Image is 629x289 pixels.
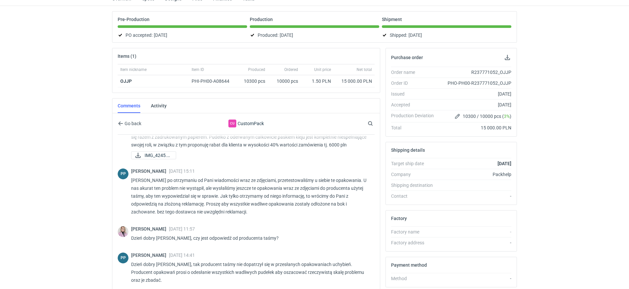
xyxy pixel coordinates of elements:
[391,55,423,60] h2: Purchase order
[463,113,511,120] span: 10300 / 10000 pcs ( )
[439,171,511,178] div: Packhelp
[408,31,422,39] span: [DATE]
[391,171,439,178] div: Company
[120,78,132,84] a: OJJP
[248,67,265,72] span: Produced
[131,125,369,149] p: Dzień dobry [PERSON_NAME], sprawdziłam próbki. Z 5 przesłanych sztuk 3 odkleiły się dobrze a 2 od...
[439,91,511,97] div: [DATE]
[118,99,140,113] a: Comments
[382,31,511,39] div: Shipped:
[498,161,511,166] strong: [DATE]
[154,31,167,39] span: [DATE]
[391,101,439,108] div: Accepted
[118,54,136,59] h2: Items (1)
[169,168,195,174] span: [DATE] 15:11
[382,17,402,22] p: Shipment
[503,54,511,61] button: Download PO
[439,275,511,282] div: -
[280,31,293,39] span: [DATE]
[391,80,439,86] div: Order ID
[228,120,236,127] figcaption: Cu
[250,17,273,22] p: Production
[250,31,379,39] div: Produced:
[439,229,511,235] div: -
[118,168,128,179] figcaption: PP
[131,234,369,242] p: Dzień dobry [PERSON_NAME], czy jest odpowiedź od producenta taśmy?
[123,121,141,126] span: Go back
[439,239,511,246] div: -
[192,67,204,72] span: Item ID
[336,78,372,84] div: 15 000.00 PLN
[131,151,176,159] a: IMG_4245.jpg
[439,80,511,86] div: PHO-PH00-R237771052_OJJP
[120,67,147,72] span: Item nickname
[151,99,167,113] a: Activity
[131,226,169,232] span: [PERSON_NAME]
[238,75,268,87] div: 10300 pcs
[391,275,439,282] div: Method
[169,253,195,258] span: [DATE] 14:41
[439,124,511,131] div: 15 000.00 PLN
[391,160,439,167] div: Target ship date
[391,262,427,268] h2: Payment method
[357,67,372,72] span: Net total
[131,260,369,284] p: Dzień dobry [PERSON_NAME], tak producent taśmy nie dopatrzył się w przesłanych opakowaniach uchyb...
[439,193,511,199] div: -
[131,168,169,174] span: [PERSON_NAME]
[366,120,387,127] input: Search
[391,69,439,76] div: Order name
[268,75,301,87] div: 10000 pcs
[391,216,407,221] h2: Factory
[192,120,300,127] div: CustomPack
[391,182,439,189] div: Shipping destination
[314,67,331,72] span: Unit price
[118,253,128,263] figcaption: PP
[192,78,236,84] div: PHI-PH00-A08644
[131,176,369,216] p: [PERSON_NAME] po otrzymaniu od Pani wiadomości wraz ze zdjęciami, przetestowaliśmy u siebie te op...
[118,17,150,22] p: Pre-Production
[118,168,128,179] div: Paweł Puch
[391,239,439,246] div: Factory address
[118,31,247,39] div: PO accepted:
[504,114,510,119] span: 3%
[439,69,511,76] div: R237771052_OJJP
[303,78,331,84] div: 1.50 PLN
[169,226,195,232] span: [DATE] 11:57
[131,253,169,258] span: [PERSON_NAME]
[228,120,236,127] div: CustomPack
[391,124,439,131] div: Total
[454,112,461,120] button: Edit production Deviation
[284,67,298,72] span: Ordered
[145,152,171,159] span: IMG_4245.jpg
[391,112,439,120] div: Production Deviation
[391,229,439,235] div: Factory name
[118,253,128,263] div: Paweł Puch
[391,193,439,199] div: Contact
[439,101,511,108] div: [DATE]
[118,120,142,127] button: Go back
[118,226,128,237] img: Klaudia Wiśniewska
[391,91,439,97] div: Issued
[391,147,425,153] h2: Shipping details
